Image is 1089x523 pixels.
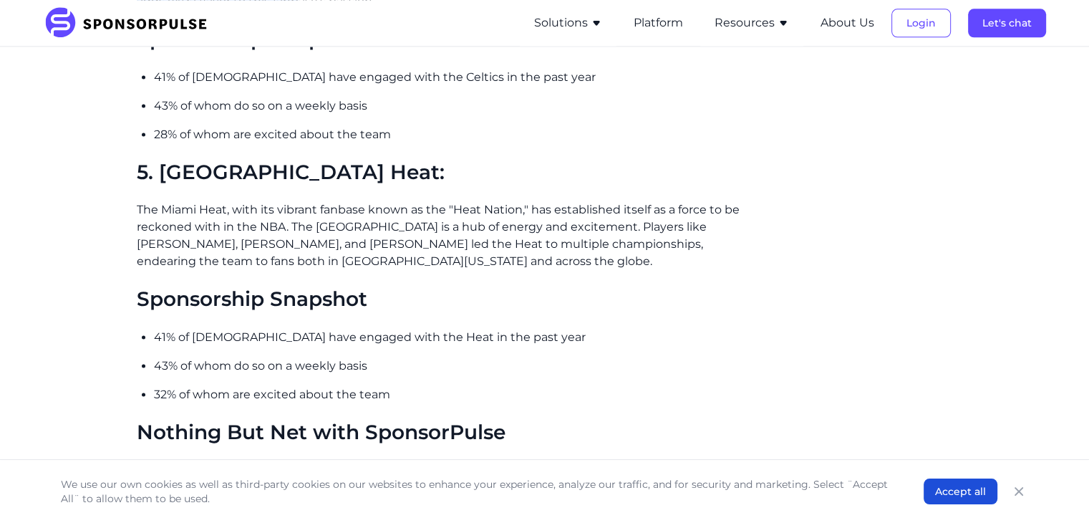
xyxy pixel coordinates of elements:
img: SponsorPulse [44,7,218,39]
button: Accept all [924,479,997,504]
p: 41% of [DEMOGRAPHIC_DATA] have engaged with the Celtics in the past year [154,69,746,86]
p: 32% of whom are excited about the team [154,386,746,403]
h2: Sponsorship Snapshot [137,287,746,312]
button: Close [1009,481,1029,502]
button: Resources [715,14,789,32]
button: Platform [634,14,683,32]
button: Solutions [534,14,602,32]
button: About Us [821,14,874,32]
p: We use our own cookies as well as third-party cookies on our websites to enhance your experience,... [61,477,895,506]
button: Login [891,9,951,37]
p: 43% of whom do so on a weekly basis [154,97,746,115]
p: 28% of whom are excited about the team [154,126,746,143]
h2: 5. [GEOGRAPHIC_DATA] Heat: [137,160,746,185]
p: 41% of [DEMOGRAPHIC_DATA] have engaged with the Heat in the past year [154,329,746,346]
a: About Us [821,16,874,29]
a: Let's chat [968,16,1046,29]
h2: Nothing But Net with SponsorPulse [137,421,746,445]
iframe: Chat Widget [1017,454,1089,523]
p: The Miami Heat, with its vibrant fanbase known as the "Heat Nation," has established itself as a ... [137,201,746,270]
p: 43% of whom do so on a weekly basis [154,358,746,375]
button: Let's chat [968,9,1046,37]
a: Platform [634,16,683,29]
a: Login [891,16,951,29]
